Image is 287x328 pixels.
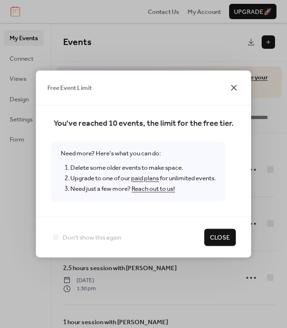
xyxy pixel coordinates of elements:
[51,142,225,202] span: Need more? Here's what you can do:
[132,183,175,196] a: Reach out to us!
[70,173,216,184] li: Upgrade to one of our for unlimited events.
[70,163,216,173] li: Delete some older events to make space.
[70,184,216,195] li: Need just a few more?
[51,117,236,130] span: You've reached 10 events, the limit for the free tier.
[63,233,121,242] span: Don't show this again
[204,229,236,246] button: Close
[47,83,92,93] span: Free Event Limit
[210,233,230,242] span: Close
[131,172,159,185] a: paid plans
